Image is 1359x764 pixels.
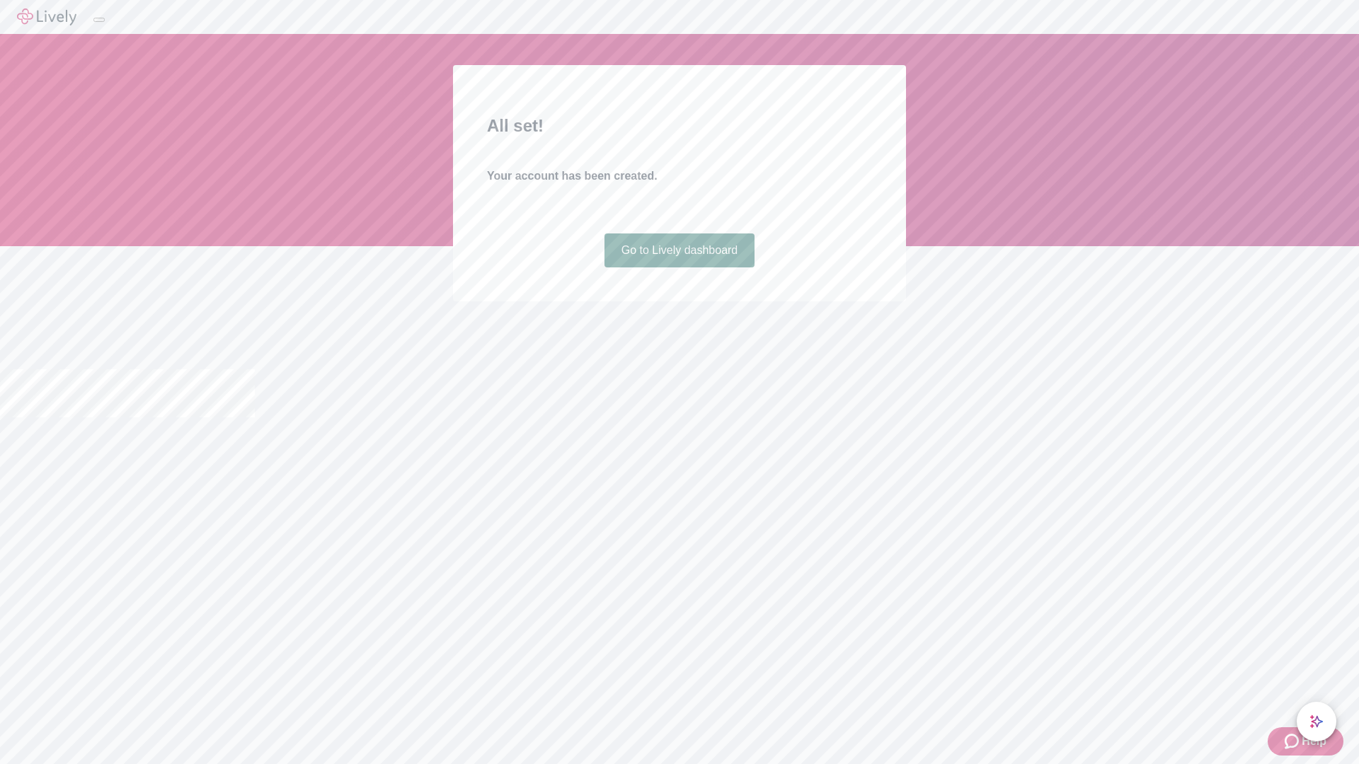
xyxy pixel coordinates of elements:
[17,8,76,25] img: Lively
[487,113,872,139] h2: All set!
[1302,733,1326,750] span: Help
[1285,733,1302,750] svg: Zendesk support icon
[1268,727,1343,756] button: Zendesk support iconHelp
[604,233,755,267] a: Go to Lively dashboard
[1297,702,1336,741] button: chat
[1309,714,1324,729] svg: Lively AI Assistant
[487,168,872,185] h4: Your account has been created.
[93,18,105,22] button: Log out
